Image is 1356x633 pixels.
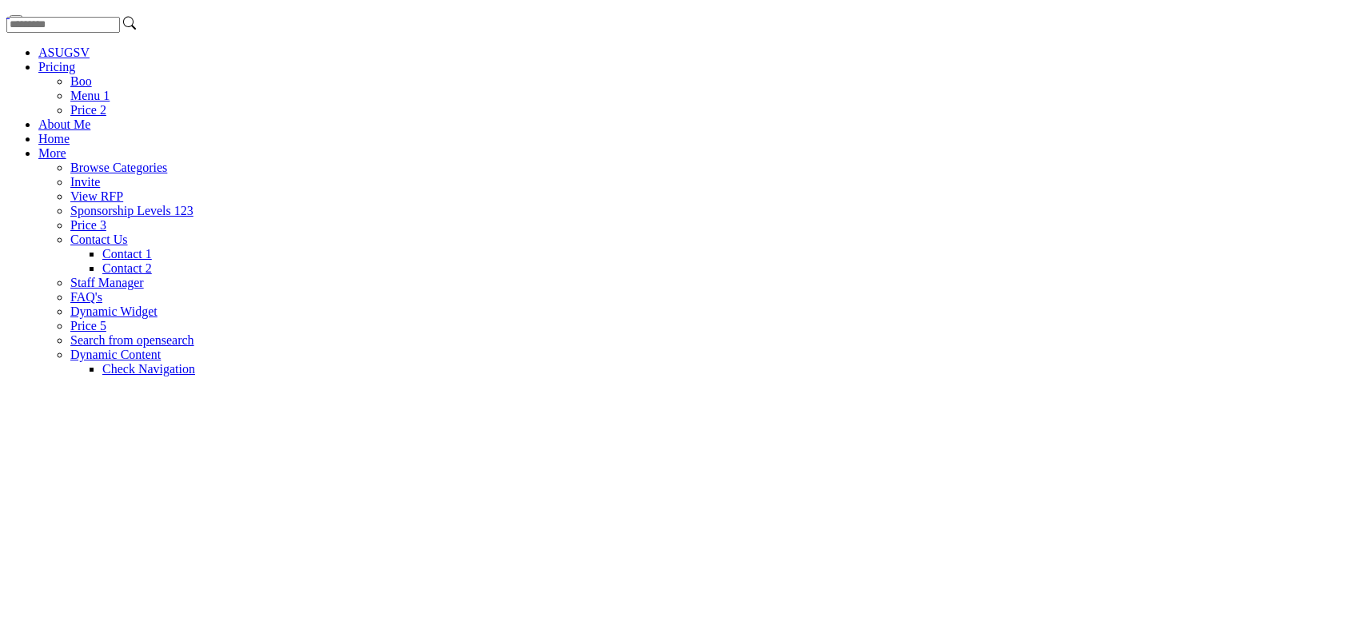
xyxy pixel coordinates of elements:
[70,348,161,361] a: Dynamic Content
[70,305,158,318] a: Dynamic Widget
[102,362,195,376] a: Check Navigation
[102,247,152,261] a: Contact 1
[70,333,194,347] a: Search from opensearch
[70,161,167,174] a: Browse Categories
[70,276,144,289] a: Staff Manager
[70,74,92,88] a: Boo
[6,17,120,33] input: Search
[70,218,106,232] a: Price 3
[70,233,128,246] a: Contact Us
[102,261,152,275] a: Contact 2
[70,189,123,203] a: View RFP
[38,117,90,131] a: About Me
[70,290,102,304] a: FAQ's
[38,46,90,59] a: ASUGSV
[38,132,70,145] a: Home
[70,319,106,332] a: Price 5
[70,204,193,217] a: Sponsorship Levels 123
[38,60,75,74] a: Pricing
[70,175,100,189] a: Invite
[70,89,110,102] a: Menu 1
[70,103,106,117] a: Price 2
[38,146,66,160] a: More
[10,15,22,20] button: Toggle navigation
